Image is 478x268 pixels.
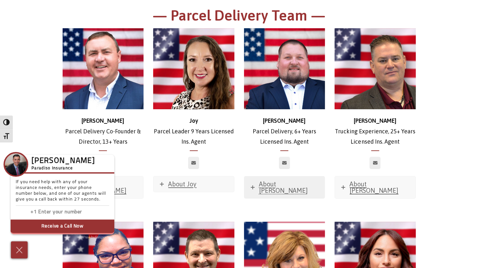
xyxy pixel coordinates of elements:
span: About [PERSON_NAME] [350,180,398,194]
p: Trucking Experience, 25+ Years Licensed Ins. Agent [335,116,416,147]
p: Parcel Delivery, 6+ Years Licensed Ins. Agent [244,116,325,147]
span: About Joy [168,180,196,188]
img: Company Icon [5,153,27,175]
a: About [PERSON_NAME] [335,176,415,198]
img: Cross icon [14,245,24,255]
a: About [PERSON_NAME] [244,176,325,198]
h1: — Parcel Delivery Team — [63,6,416,28]
input: Enter phone number [38,208,102,217]
img: stephen [244,28,325,110]
strong: Joy [189,117,198,124]
strong: [PERSON_NAME] [82,117,124,124]
span: We're by [79,236,95,239]
h5: Paradiso Insurance [31,165,95,172]
input: Enter country code [19,208,38,217]
strong: [PERSON_NAME] [263,117,306,124]
button: Receive a Call Now [11,219,114,234]
strong: [PERSON_NAME] [354,117,396,124]
img: Trevor_headshot_500x500 [335,28,416,110]
span: About [PERSON_NAME] [259,180,308,194]
p: Parcel Leader 9 Years Licensed Ins. Agent [153,116,234,147]
h3: [PERSON_NAME] [31,158,95,164]
img: Powered by icon [88,235,91,240]
a: We'rePowered by iconbyResponseiQ [79,236,114,239]
img: Brian [63,28,144,110]
a: About Joy [153,176,234,192]
img: new_500x500 (1) [153,28,234,110]
p: If you need help with any of your insurance needs, enter your phone number below, and one of our ... [16,179,109,206]
p: Parcel Delivery Co-Founder & Director, 13+ Years [63,116,144,147]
